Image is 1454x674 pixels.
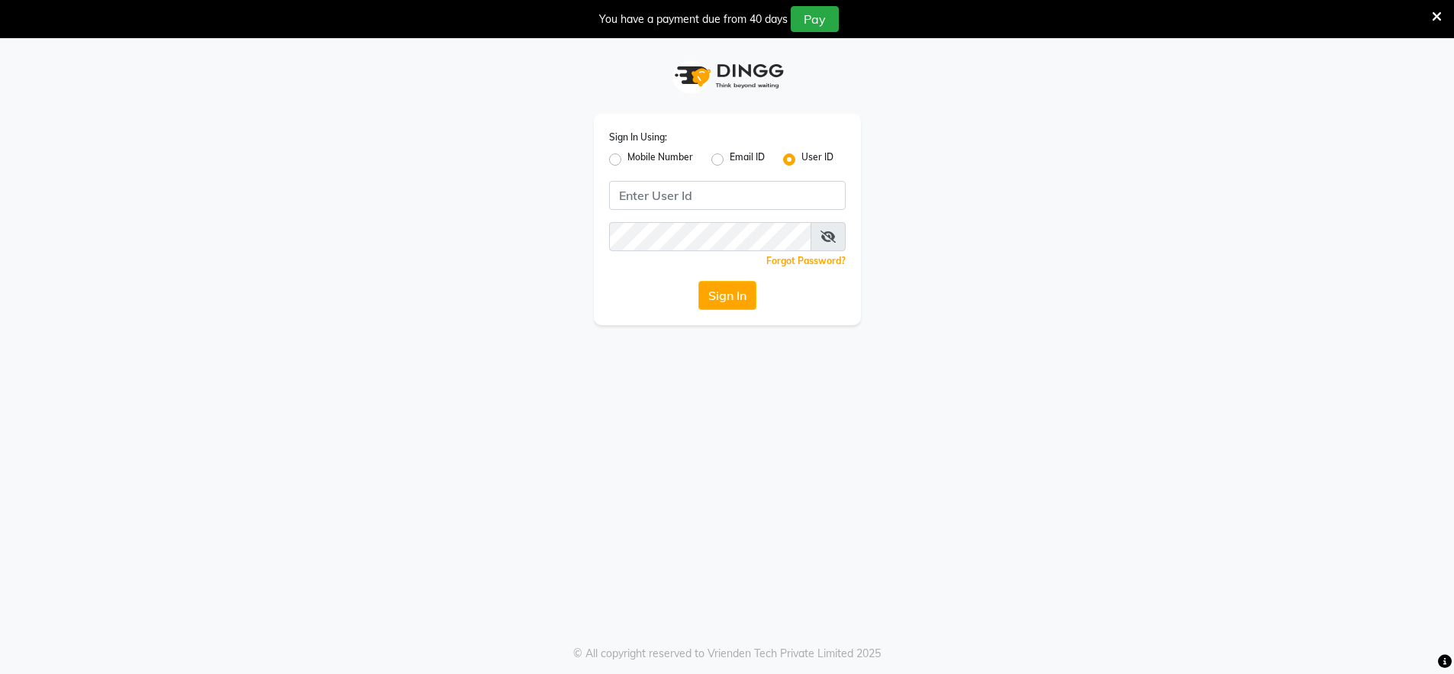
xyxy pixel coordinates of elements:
label: User ID [801,150,833,169]
div: You have a payment due from 40 days [599,11,788,27]
input: Username [609,222,811,251]
label: Mobile Number [627,150,693,169]
button: Sign In [698,281,756,310]
input: Username [609,181,846,210]
button: Pay [791,6,839,32]
label: Email ID [730,150,765,169]
a: Forgot Password? [766,255,846,266]
img: logo1.svg [666,53,788,98]
label: Sign In Using: [609,131,667,144]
